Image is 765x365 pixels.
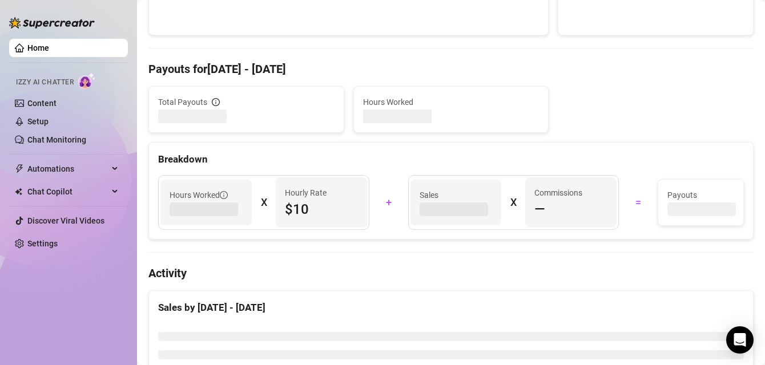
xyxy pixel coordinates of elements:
span: Izzy AI Chatter [16,77,74,88]
a: Discover Viral Videos [27,216,104,225]
h4: Payouts for [DATE] - [DATE] [148,61,754,77]
span: Hours Worked [170,189,228,201]
a: Home [27,43,49,52]
img: Chat Copilot [15,188,22,196]
span: thunderbolt [15,164,24,173]
div: X [510,193,516,212]
span: — [534,200,545,218]
span: info-circle [212,98,220,106]
div: + [376,193,401,212]
article: Commissions [534,186,582,199]
a: Setup [27,117,49,126]
span: Chat Copilot [27,182,108,201]
span: Automations [27,160,108,178]
div: Breakdown [158,152,744,167]
a: Content [27,99,57,108]
span: Total Payouts [158,96,207,108]
div: Open Intercom Messenger [726,326,754,354]
article: Hourly Rate [285,186,327,199]
span: Sales [420,189,493,201]
div: X [261,193,267,212]
a: Chat Monitoring [27,135,86,144]
img: logo-BBDzfeDw.svg [9,17,95,29]
a: Settings [27,239,58,248]
div: Sales by [DATE] - [DATE] [158,300,744,315]
span: info-circle [220,191,228,199]
span: $10 [285,200,358,218]
span: Payouts [667,189,734,201]
img: AI Chatter [78,72,96,89]
h4: Activity [148,265,754,281]
span: Hours Worked [363,96,539,108]
div: = [626,193,651,212]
